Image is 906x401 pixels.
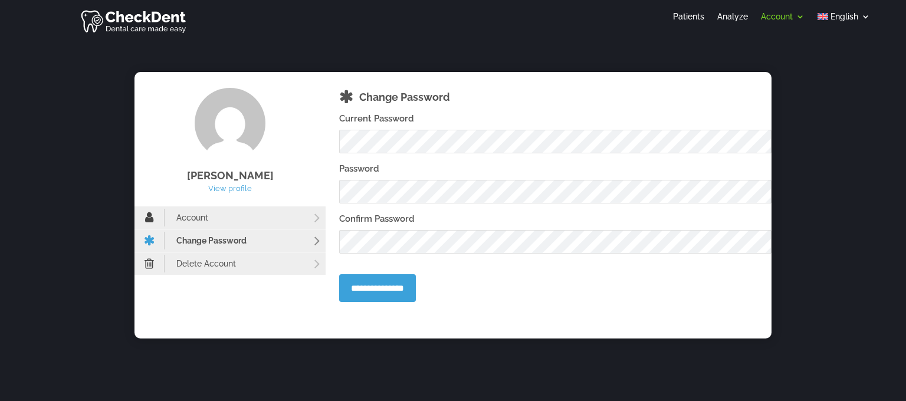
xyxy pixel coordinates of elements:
[673,12,704,25] a: Patients
[165,255,236,272] span: Delete Account
[134,229,326,252] a: Change Password
[81,8,188,34] img: Checkdent Logo
[165,209,208,226] span: Account
[761,12,805,25] a: Account
[830,12,858,21] span: English
[187,169,274,182] a: [PERSON_NAME]
[818,12,870,25] a: English
[134,206,326,229] a: Account
[339,212,415,225] label: Confirm Password
[134,252,326,275] a: Delete Account
[195,88,265,159] img: Dr. Deepti Goel
[339,112,414,125] label: Current Password
[339,88,772,103] div: Change Password
[717,12,748,25] a: Analyze
[165,232,247,249] span: Change Password
[208,184,252,193] a: View profile
[339,162,379,175] label: Password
